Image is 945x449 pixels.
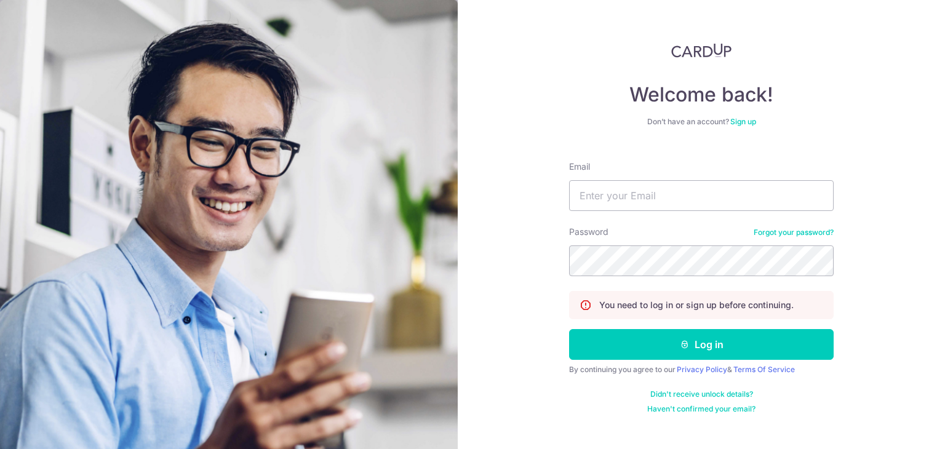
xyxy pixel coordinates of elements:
[671,43,732,58] img: CardUp Logo
[647,404,756,414] a: Haven't confirmed your email?
[569,82,834,107] h4: Welcome back!
[677,365,727,374] a: Privacy Policy
[754,228,834,237] a: Forgot your password?
[569,365,834,375] div: By continuing you agree to our &
[569,329,834,360] button: Log in
[730,117,756,126] a: Sign up
[599,299,794,311] p: You need to log in or sign up before continuing.
[569,226,608,238] label: Password
[569,117,834,127] div: Don’t have an account?
[569,180,834,211] input: Enter your Email
[569,161,590,173] label: Email
[733,365,795,374] a: Terms Of Service
[650,389,753,399] a: Didn't receive unlock details?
